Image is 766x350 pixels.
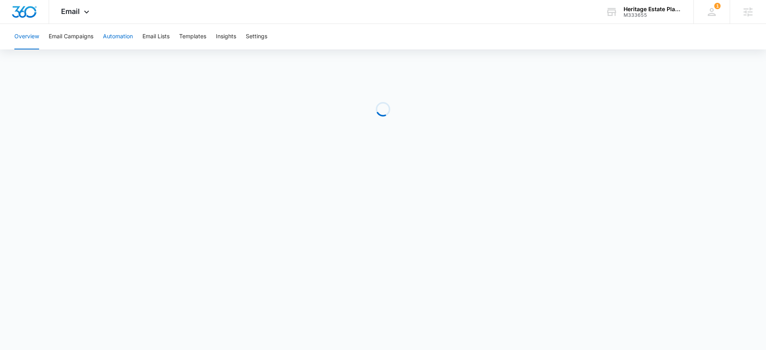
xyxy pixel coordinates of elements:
[142,24,170,49] button: Email Lists
[714,3,721,9] div: notifications count
[714,3,721,9] span: 1
[624,12,682,18] div: account id
[14,24,39,49] button: Overview
[61,7,80,16] span: Email
[49,24,93,49] button: Email Campaigns
[216,24,236,49] button: Insights
[179,24,206,49] button: Templates
[624,6,682,12] div: account name
[246,24,267,49] button: Settings
[103,24,133,49] button: Automation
